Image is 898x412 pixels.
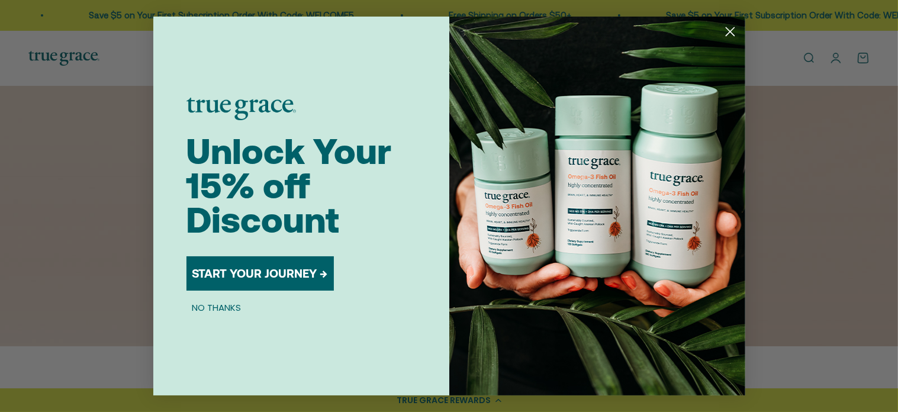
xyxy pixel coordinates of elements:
button: START YOUR JOURNEY → [186,256,334,291]
button: NO THANKS [186,300,247,314]
img: logo placeholder [186,98,296,120]
img: 098727d5-50f8-4f9b-9554-844bb8da1403.jpeg [449,17,745,395]
span: Unlock Your 15% off Discount [186,131,392,240]
button: Close dialog [720,21,741,42]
